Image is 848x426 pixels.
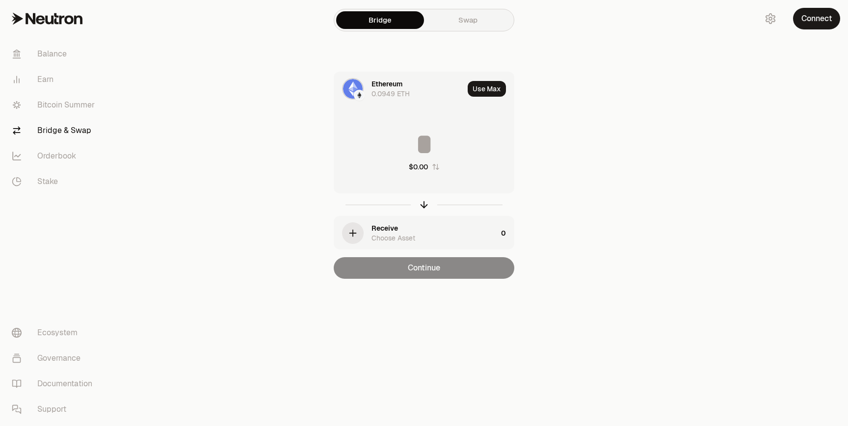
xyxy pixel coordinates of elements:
a: Earn [4,67,106,92]
button: Use Max [468,81,506,97]
div: ReceiveChoose Asset [334,216,497,250]
div: ETH LogoEthereum LogoEthereum0.0949 ETH [334,72,464,106]
button: ReceiveChoose Asset0 [334,216,514,250]
a: Bridge [336,11,424,29]
a: Bridge & Swap [4,118,106,143]
div: 0 [501,216,514,250]
a: Stake [4,169,106,194]
button: Connect [793,8,840,29]
a: Balance [4,41,106,67]
a: Swap [424,11,512,29]
a: Orderbook [4,143,106,169]
a: Governance [4,346,106,371]
a: Ecosystem [4,320,106,346]
a: Documentation [4,371,106,397]
div: Ethereum [371,79,402,89]
div: 0.0949 ETH [371,89,410,99]
div: $0.00 [409,162,428,172]
a: Bitcoin Summer [4,92,106,118]
img: Ethereum Logo [355,91,364,100]
button: $0.00 [409,162,440,172]
div: Receive [371,223,398,233]
img: ETH Logo [343,79,363,99]
div: Choose Asset [371,233,415,243]
a: Support [4,397,106,422]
